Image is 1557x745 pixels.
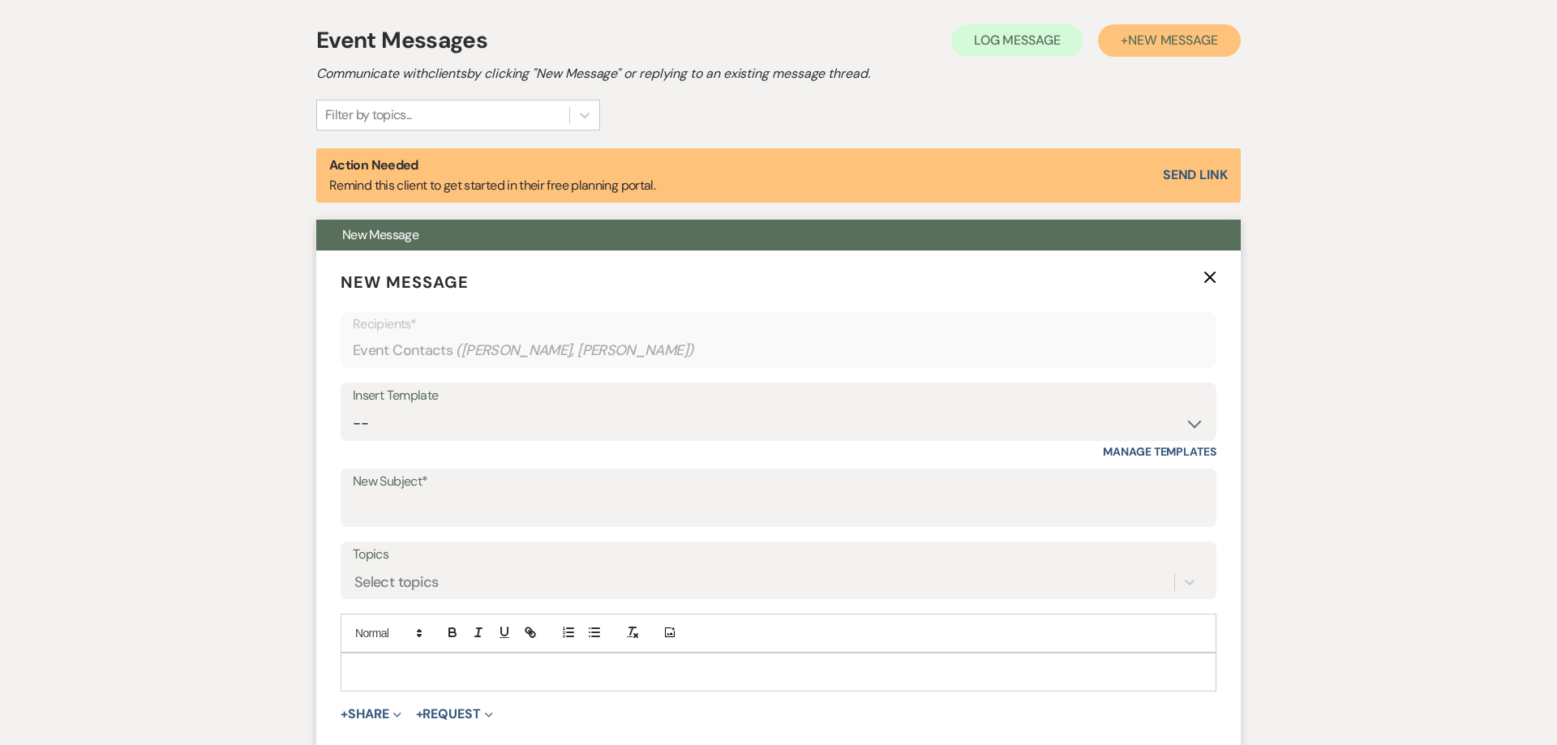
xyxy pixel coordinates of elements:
strong: Action Needed [329,156,418,173]
button: Log Message [951,24,1083,57]
span: New Message [1128,32,1218,49]
button: Request [416,708,493,721]
div: Filter by topics... [325,105,412,125]
label: Topics [353,543,1204,567]
span: + [341,708,348,721]
p: Recipients* [353,314,1204,335]
span: New Message [342,226,418,243]
button: Send Link [1163,169,1228,182]
p: Remind this client to get started in their free planning portal. [329,155,655,196]
span: Log Message [974,32,1061,49]
label: New Subject* [353,470,1204,494]
span: ( [PERSON_NAME], [PERSON_NAME] ) [456,340,694,362]
div: Event Contacts [353,335,1204,366]
button: Share [341,708,401,721]
h1: Event Messages [316,24,487,58]
h2: Communicate with clients by clicking "New Message" or replying to an existing message thread. [316,64,1241,83]
a: Manage Templates [1103,444,1216,459]
button: +New Message [1098,24,1241,57]
div: Select topics [354,571,439,593]
div: Insert Template [353,384,1204,408]
span: + [416,708,423,721]
span: New Message [341,272,469,293]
